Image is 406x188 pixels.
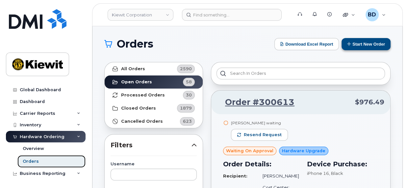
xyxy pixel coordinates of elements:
button: Download Excel Report [274,38,339,50]
span: Hardware Upgrade [282,148,325,154]
strong: Cancelled Orders [121,119,163,124]
strong: Processed Orders [121,93,165,98]
a: All Orders2590 [105,62,203,75]
span: 58 [186,79,192,85]
button: Start New Order [342,38,391,50]
span: 1879 [180,105,192,111]
span: 623 [183,118,192,124]
span: 30 [186,92,192,98]
div: [PERSON_NAME] waiting [231,120,288,126]
span: , Black [329,171,343,176]
span: iPhone 16 [307,171,329,176]
label: Username [111,162,197,166]
span: Orders [117,39,153,49]
a: Order #300613 [217,96,294,108]
a: Cancelled Orders623 [105,115,203,128]
a: Closed Orders1879 [105,102,203,115]
strong: Closed Orders [121,106,156,111]
a: Processed Orders30 [105,89,203,102]
h3: Order Details: [223,159,299,169]
iframe: Messenger Launcher [377,159,401,183]
span: Waiting On Approval [226,148,273,154]
strong: Recipient: [223,173,247,178]
a: Open Orders58 [105,75,203,89]
span: Resend request [244,132,282,138]
button: Resend request [231,129,288,141]
h3: Device Purchase: [307,159,378,169]
span: $976.49 [355,97,384,107]
input: Search in orders [216,68,385,79]
span: 2590 [180,66,192,72]
td: [PERSON_NAME] [257,170,299,182]
strong: Open Orders [121,79,152,85]
strong: All Orders [121,66,145,72]
span: Filters [111,140,191,150]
